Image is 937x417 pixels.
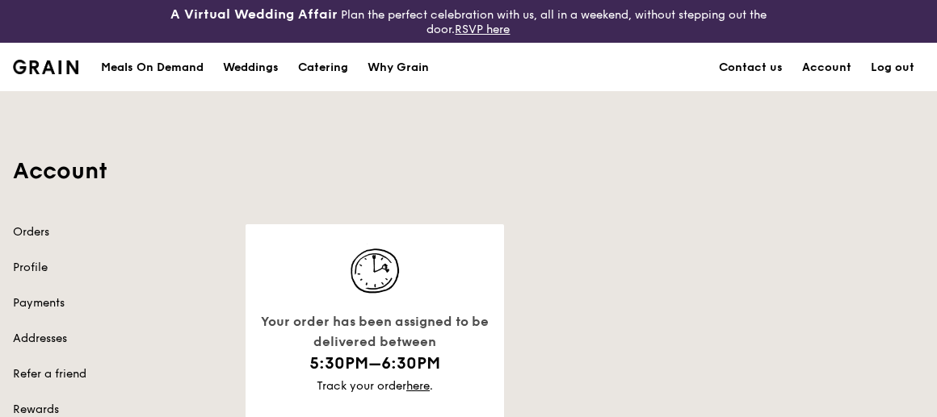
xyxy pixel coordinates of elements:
a: Profile [13,260,226,276]
a: Orders [13,224,226,240]
a: Why Grain [358,44,439,92]
a: Addresses [13,331,226,347]
a: Payments [13,295,226,311]
a: GrainGrain [13,42,78,90]
h1: 5:30PM–6:30PM [252,352,498,375]
a: Account [792,44,861,92]
a: RSVP here [455,23,510,36]
h3: A Virtual Wedding Affair [170,6,338,23]
div: Plan the perfect celebration with us, all in a weekend, without stepping out the door. [156,6,780,36]
a: here [406,379,430,393]
img: Grain [13,60,78,74]
a: Contact us [709,44,792,92]
a: Refer a friend [13,366,226,382]
div: Track your order . [252,378,498,394]
a: Log out [861,44,924,92]
div: Why Grain [368,44,429,92]
div: Catering [298,44,348,92]
div: Meals On Demand [101,44,204,92]
img: icon-track-normal@2x.d40d1303.png [334,244,415,298]
div: Your order has been assigned to be delivered between [252,311,498,352]
h1: Account [13,156,924,186]
a: Catering [288,44,358,92]
a: Weddings [213,44,288,92]
div: Weddings [223,44,279,92]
